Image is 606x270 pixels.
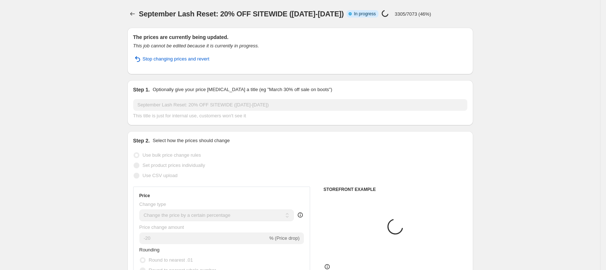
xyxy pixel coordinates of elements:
p: 3305/7073 (46%) [395,11,431,17]
input: 30% off holiday sale [133,99,467,111]
span: Price change amount [139,224,184,230]
span: Round to nearest .01 [149,257,193,263]
span: September Lash Reset: 20% OFF SITEWIDE ([DATE]-[DATE]) [139,10,344,18]
span: Set product prices individually [143,163,205,168]
span: This title is just for internal use, customers won't see it [133,113,246,118]
h3: Price [139,193,150,199]
i: This job cannot be edited because it is currently in progress. [133,43,259,48]
input: -15 [139,232,268,244]
span: In progress [354,11,376,17]
span: Stop changing prices and revert [143,55,210,63]
span: Use bulk price change rules [143,152,201,158]
span: % (Price drop) [269,235,300,241]
div: help [297,211,304,219]
h2: The prices are currently being updated. [133,34,467,41]
span: Use CSV upload [143,173,178,178]
p: Select how the prices should change [153,137,230,144]
p: Optionally give your price [MEDICAL_DATA] a title (eg "March 30% off sale on boots") [153,86,332,93]
span: Change type [139,201,166,207]
h2: Step 2. [133,137,150,144]
span: Rounding [139,247,160,253]
h6: STOREFRONT EXAMPLE [324,187,467,192]
button: Stop changing prices and revert [129,53,214,65]
h2: Step 1. [133,86,150,93]
button: Price change jobs [127,9,138,19]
